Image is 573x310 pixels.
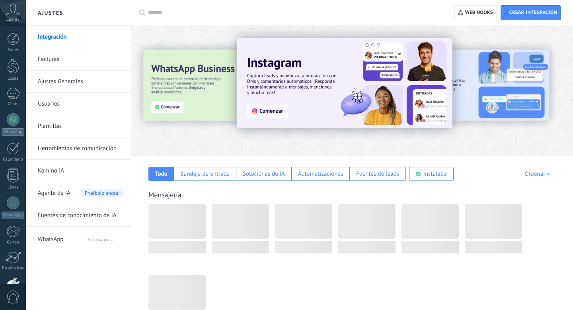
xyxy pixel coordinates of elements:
div: Leads [2,76,25,81]
span: Whatsapp por Whatcrm y Telphin [88,228,123,247]
a: Plantillas [38,115,123,137]
div: Estadísticas [2,266,25,271]
a: Usuarios [38,93,123,115]
li: Herramientas de comunicación [26,137,131,160]
div: Calendario [2,157,25,162]
button: Crear integración [501,5,561,20]
a: Agente de IA Pruébalo ahora! [38,182,123,204]
span: Web hooks [465,10,493,16]
button: Web hooks [454,5,496,20]
img: Slide 3 [144,50,313,121]
div: Soluciones de IA [243,170,285,178]
div: Bandeja de entrada [180,170,230,178]
a: Kommo IA [38,160,123,182]
a: Facturas [38,48,123,71]
div: Panel [2,47,25,53]
img: Slide 1 [237,38,452,128]
li: Fuentes de conocimiento de IA [26,204,131,227]
div: Ordenar [524,170,553,178]
li: Integración [26,26,131,48]
li: Kommo IA [26,160,131,182]
li: Agente de IA [26,182,131,204]
a: Ajustes Generales [38,71,123,93]
li: Plantillas [26,115,131,137]
li: Ajustes Generales [26,71,131,93]
a: Herramientas de comunicación [38,137,123,160]
span: WhatsApp [38,228,87,247]
span: Pruébalo ahora! [82,189,123,197]
li: Usuarios [26,93,131,115]
div: WhatsApp [2,128,24,136]
a: WhatsApp Whatsapp por Whatcrm y Telphin [38,228,123,247]
a: Mensajería [148,190,181,199]
div: Chats [2,102,25,107]
div: Todo [155,170,168,178]
a: Integración [38,26,123,48]
span: Crear integración [509,10,557,16]
span: Cuenta [6,17,19,22]
div: Fuentes de leads [356,170,399,178]
li: WhatsApp [26,227,131,249]
div: Correo [2,240,25,245]
div: Listas [2,185,25,190]
div: Instalado [423,170,447,178]
span: Agente de IA [38,182,70,204]
img: WhatsApp Whatcrm [10,199,17,206]
a: Fuentes de conocimiento de IA [38,204,123,227]
img: Slide 2 [380,50,549,121]
li: Facturas [26,48,131,71]
div: Automatizaciones [298,170,343,178]
div: WhatsApp Whatcrm [2,212,24,219]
